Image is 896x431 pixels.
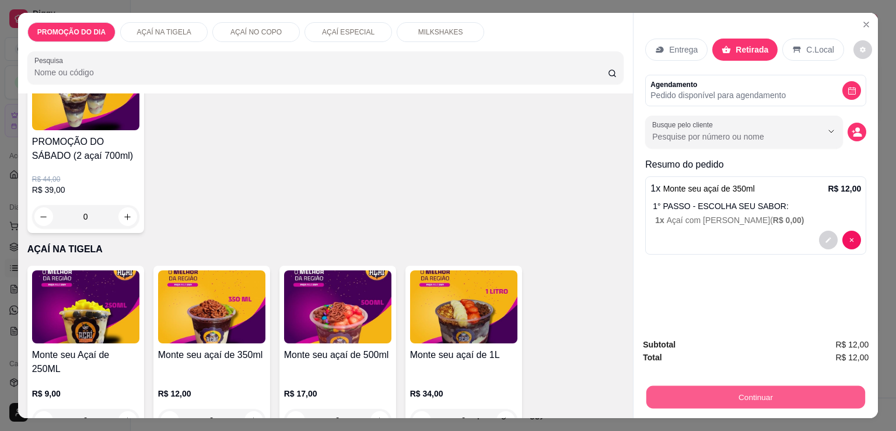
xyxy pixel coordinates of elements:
[284,348,391,362] h4: Monte seu açaí de 500ml
[822,122,841,141] button: Show suggestions
[653,200,861,212] p: 1° PASSO - ESCOLHA SEU SABOR:
[32,175,139,184] p: R$ 44,00
[32,348,139,376] h4: Monte seu Açaí de 250ML
[32,388,139,399] p: R$ 9,00
[322,27,374,37] p: AÇAÍ ESPECIAL
[643,353,661,362] strong: Total
[669,44,698,55] p: Entrega
[37,27,106,37] p: PROMOÇÃO DO DIA
[650,182,755,196] p: 1 x
[27,242,624,256] p: AÇAÍ NA TIGELA
[136,27,191,37] p: AÇAÍ NA TIGELA
[819,231,838,249] button: decrease-product-quantity
[230,27,282,37] p: AÇAÍ NO COPO
[32,57,139,130] img: product-image
[158,348,265,362] h4: Monte seu açaí de 350ml
[158,270,265,343] img: product-image
[158,388,265,399] p: R$ 12,00
[645,158,866,172] p: Resumo do pedido
[828,183,861,194] p: R$ 12,00
[32,135,139,163] h4: PROMOÇÃO DO SÁBADO (2 açaí 700ml)
[34,55,67,65] label: Pesquisa
[655,215,666,225] span: 1 x
[284,270,391,343] img: product-image
[32,184,139,196] p: R$ 39,00
[842,231,861,249] button: decrease-product-quantity
[646,385,865,408] button: Continuar
[853,40,872,59] button: decrease-product-quantity
[663,184,755,193] span: Monte seu açaí de 350ml
[773,215,804,225] span: R$ 0,00 )
[418,27,463,37] p: MILKSHAKES
[835,351,869,364] span: R$ 12,00
[410,348,517,362] h4: Monte seu açaí de 1L
[857,15,876,34] button: Close
[284,388,391,399] p: R$ 17,00
[650,80,786,89] p: Agendamento
[410,388,517,399] p: R$ 34,00
[650,89,786,101] p: Pedido disponível para agendamento
[835,338,869,351] span: R$ 12,00
[655,214,861,226] p: Açaí com [PERSON_NAME] (
[842,81,861,100] button: decrease-product-quantity
[652,131,803,142] input: Busque pelo cliente
[652,120,717,130] label: Busque pelo cliente
[848,123,866,141] button: decrease-product-quantity
[643,340,675,349] strong: Subtotal
[736,44,768,55] p: Retirada
[806,44,834,55] p: C.Local
[32,270,139,343] img: product-image
[34,67,608,78] input: Pesquisa
[410,270,517,343] img: product-image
